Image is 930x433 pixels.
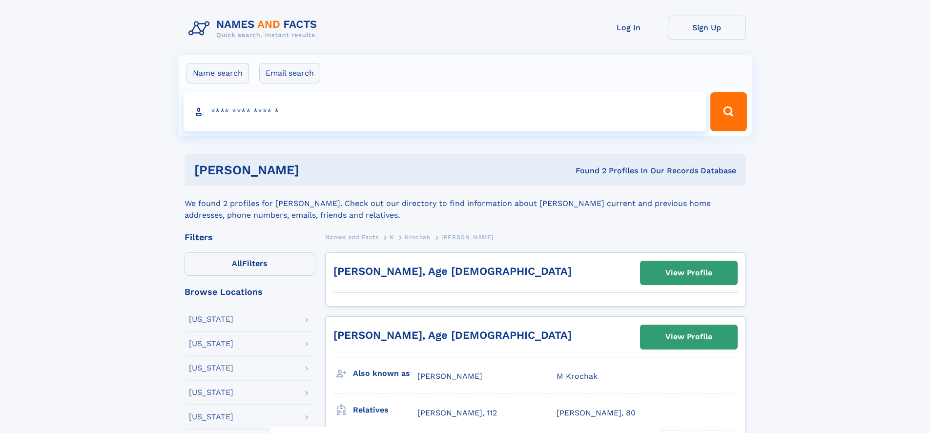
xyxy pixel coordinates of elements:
span: M Krochak [557,371,598,381]
div: [US_STATE] [189,340,233,348]
img: Logo Names and Facts [185,16,325,42]
button: Search Button [710,92,746,131]
span: K [390,234,394,241]
div: Filters [185,233,315,242]
input: search input [184,92,706,131]
a: View Profile [641,325,737,349]
h3: Also known as [353,365,417,382]
h3: Relatives [353,402,417,418]
label: Name search [186,63,249,83]
span: [PERSON_NAME] [441,234,494,241]
a: [PERSON_NAME], 112 [417,408,497,418]
a: K [390,231,394,243]
div: [US_STATE] [189,364,233,372]
span: Krochak [405,234,430,241]
div: [US_STATE] [189,413,233,421]
a: [PERSON_NAME], 80 [557,408,636,418]
a: Log In [590,16,668,40]
a: Krochak [405,231,430,243]
div: Browse Locations [185,288,315,296]
a: View Profile [641,261,737,285]
label: Email search [259,63,320,83]
span: All [232,259,242,268]
span: [PERSON_NAME] [417,371,482,381]
div: View Profile [665,326,712,348]
label: Filters [185,252,315,276]
div: [US_STATE] [189,315,233,323]
div: View Profile [665,262,712,284]
div: [US_STATE] [189,389,233,396]
div: We found 2 profiles for [PERSON_NAME]. Check out our directory to find information about [PERSON_... [185,186,746,221]
a: Sign Up [668,16,746,40]
a: Names and Facts [325,231,379,243]
a: [PERSON_NAME], Age [DEMOGRAPHIC_DATA] [333,329,572,341]
div: Found 2 Profiles In Our Records Database [437,165,736,176]
h1: [PERSON_NAME] [194,164,437,176]
a: [PERSON_NAME], Age [DEMOGRAPHIC_DATA] [333,265,572,277]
